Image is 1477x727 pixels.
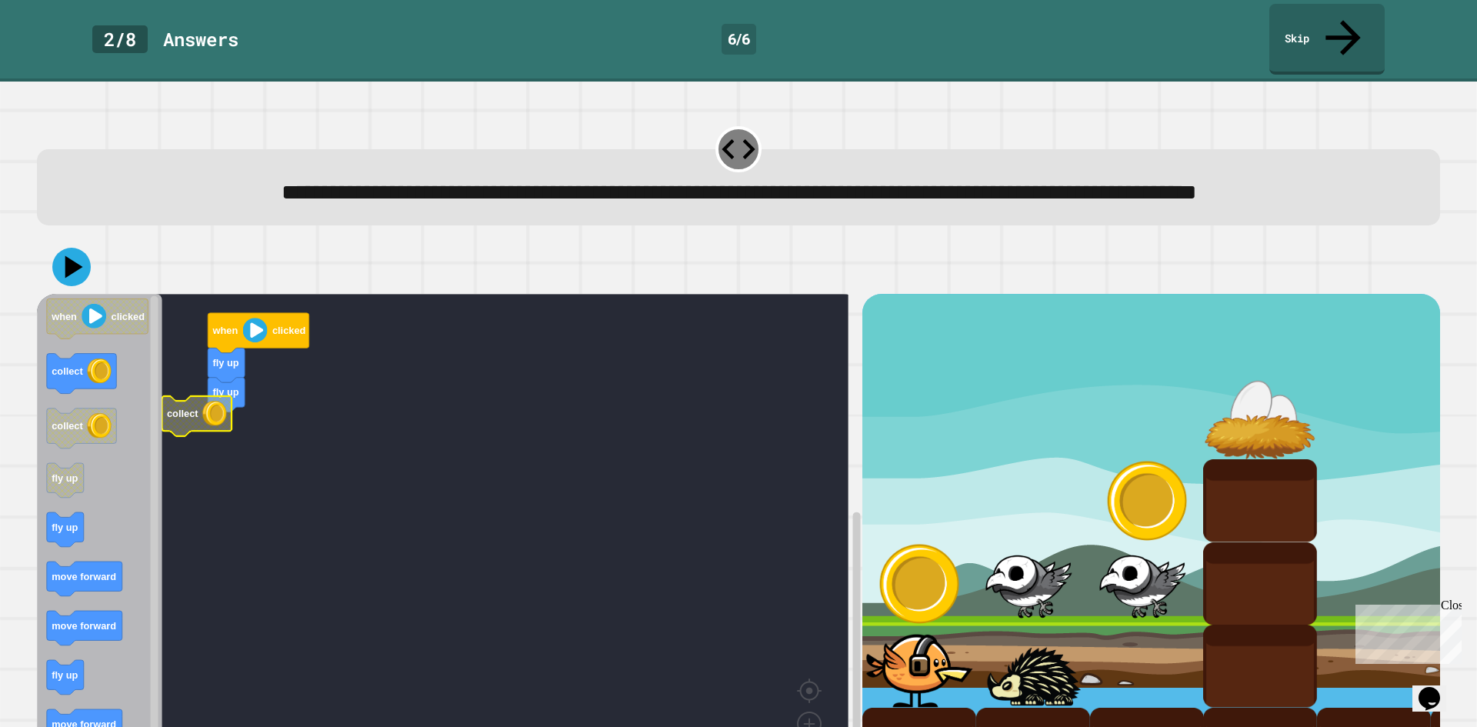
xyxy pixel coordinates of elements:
div: 2 / 8 [92,25,148,53]
text: collect [52,420,83,432]
text: clicked [112,311,145,322]
text: collect [167,408,198,419]
text: fly up [52,522,78,533]
text: fly up [213,357,239,369]
text: fly up [52,669,78,681]
div: 6 / 6 [722,24,756,55]
text: clicked [272,325,305,336]
text: when [51,311,77,322]
text: move forward [52,571,116,582]
text: collect [52,365,83,377]
text: fly up [52,472,78,484]
iframe: chat widget [1412,665,1462,712]
text: move forward [52,620,116,632]
text: when [212,325,238,336]
a: Skip [1269,4,1385,75]
text: fly up [213,387,239,399]
div: Answer s [163,25,238,53]
div: Chat with us now!Close [6,6,106,98]
iframe: chat widget [1349,599,1462,664]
